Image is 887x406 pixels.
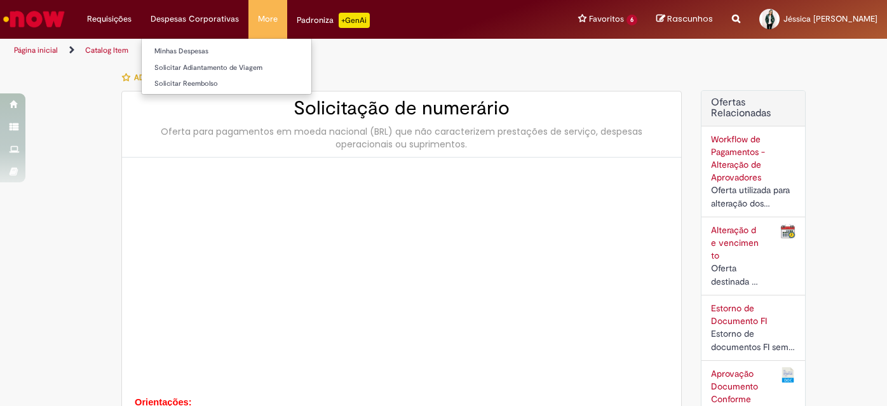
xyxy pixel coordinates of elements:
span: Requisições [87,13,132,25]
a: Rascunhos [656,13,713,25]
img: Alteração de vencimento [780,224,796,239]
a: Página inicial [14,45,58,55]
img: sys_attachment.do [135,177,611,370]
div: Oferta para pagamentos em moeda nacional (BRL) que não caracterizem prestações de serviço, despes... [135,125,668,151]
div: Oferta utilizada para alteração dos aprovadores cadastrados no workflow de documentos a pagar. [711,184,796,210]
div: Padroniza [297,13,370,28]
button: Adicionar a Favoritos [121,64,233,91]
ul: Trilhas de página [10,39,582,62]
a: Alteração de vencimento [711,224,759,261]
span: 6 [626,15,637,25]
a: Minhas Despesas [142,44,311,58]
a: Estorno de Documento FI [711,302,767,327]
span: Jéssica [PERSON_NAME] [783,13,877,24]
a: Workflow de Pagamentos - Alteração de Aprovadores [711,133,765,183]
a: Solicitar Reembolso [142,77,311,91]
span: More [258,13,278,25]
span: Adicionar a Favoritos [134,72,226,83]
img: Aprovação Documento Conforme DAG [780,367,796,382]
div: Estorno de documentos FI sem partidas compensadas [711,327,796,354]
p: +GenAi [339,13,370,28]
ul: Despesas Corporativas [141,38,312,95]
img: ServiceNow [1,6,67,32]
span: Rascunhos [667,13,713,25]
span: Despesas Corporativas [151,13,239,25]
a: Solicitar Adiantamento de Viagem [142,61,311,75]
h2: Solicitação de numerário [135,98,668,119]
h2: Ofertas Relacionadas [711,97,796,119]
span: Favoritos [589,13,624,25]
div: Oferta destinada à alteração de data de pagamento [711,262,761,288]
a: Catalog Item [85,45,128,55]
